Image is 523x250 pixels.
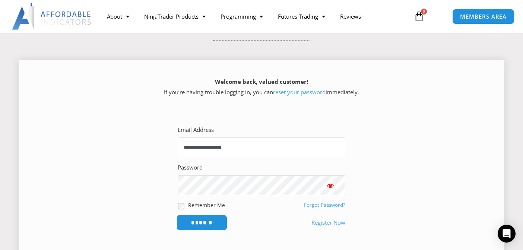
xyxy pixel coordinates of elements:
a: 0 [403,6,435,27]
a: Forgot Password? [304,202,345,208]
a: Register Now [311,218,345,228]
a: NinjaTrader Products [137,8,213,25]
p: If you’re having trouble logging in, you can immediately. [32,77,491,98]
a: MEMBERS AREA [452,9,514,24]
a: Futures Trading [270,8,333,25]
span: MEMBERS AREA [460,14,507,19]
a: reset your password [273,88,326,96]
label: Email Address [178,125,214,135]
label: Remember Me [188,201,225,209]
label: Password [178,162,203,173]
a: Programming [213,8,270,25]
span: 0 [421,9,427,15]
img: LogoAI | Affordable Indicators – NinjaTrader [12,3,92,30]
div: Open Intercom Messenger [498,225,516,243]
button: Show password [316,175,345,195]
nav: Menu [99,8,408,25]
strong: Welcome back, valued customer! [215,78,308,85]
a: About [99,8,137,25]
a: Reviews [333,8,368,25]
